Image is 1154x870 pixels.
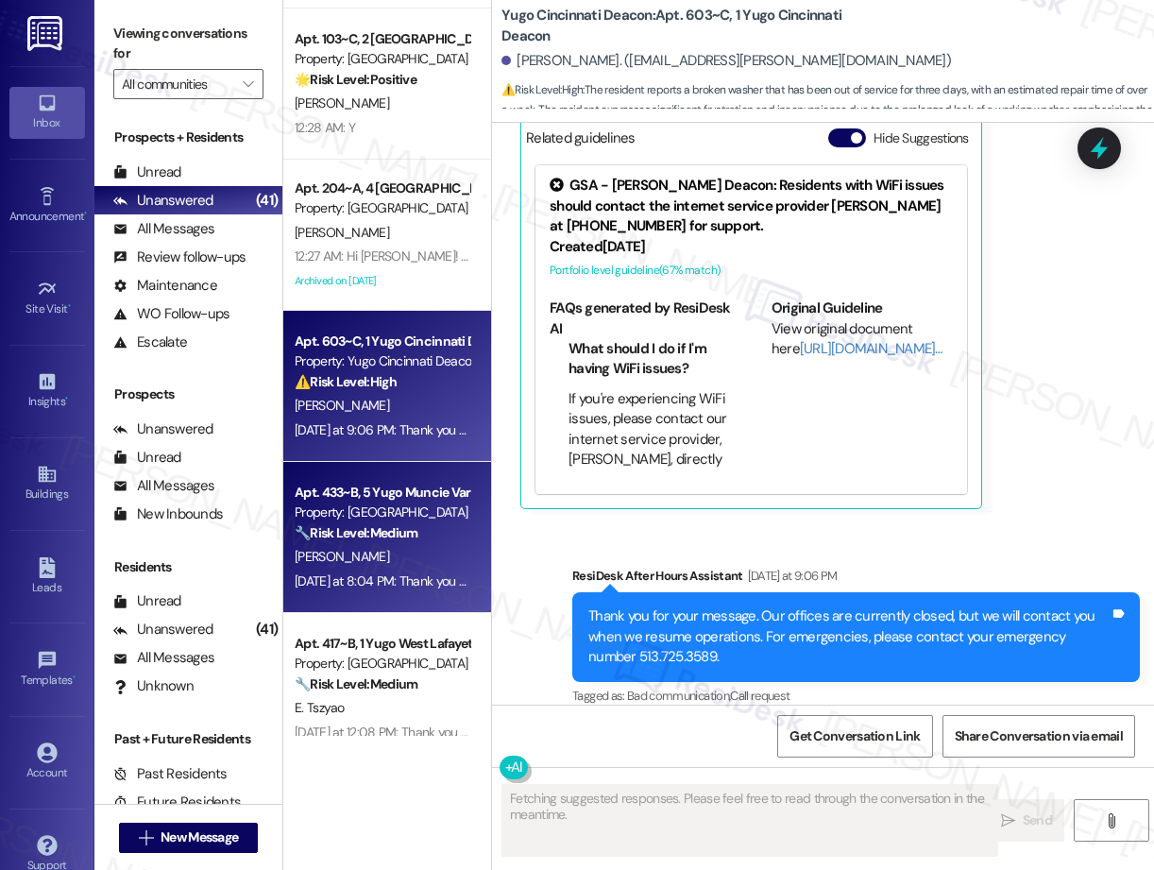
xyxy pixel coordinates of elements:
[113,191,213,211] div: Unanswered
[550,237,953,257] div: Created [DATE]
[113,304,229,324] div: WO Follow-ups
[730,688,789,704] span: Call request
[569,339,731,380] li: What should I do if I'm having WiFi issues?
[295,332,469,351] div: Apt. 603~C, 1 Yugo Cincinnati Deacon
[295,29,469,49] div: Apt. 103~C, 2 [GEOGRAPHIC_DATA]
[526,128,636,156] div: Related guidelines
[9,458,85,509] a: Buildings
[550,261,953,281] div: Portfolio level guideline ( 67 % match)
[572,682,1140,709] div: Tagged as:
[251,186,282,215] div: (41)
[94,557,282,577] div: Residents
[293,269,471,293] div: Archived on [DATE]
[113,676,194,696] div: Unknown
[27,16,66,51] img: ResiDesk Logo
[772,319,953,360] div: View original document here
[113,276,217,296] div: Maintenance
[501,6,879,46] b: Yugo Cincinnati Deacon: Apt. 603~C, 1 Yugo Cincinnati Deacon
[569,389,731,531] li: If you're experiencing WiFi issues, please contact our internet service provider, [PERSON_NAME], ...
[295,524,417,541] strong: 🔧 Risk Level: Medium
[243,77,253,92] i: 
[295,548,389,565] span: [PERSON_NAME]
[743,566,838,586] div: [DATE] at 9:06 PM
[800,339,942,358] a: [URL][DOMAIN_NAME]…
[550,176,953,236] div: GSA - [PERSON_NAME] Deacon: Residents with WiFi issues should contact the internet service provid...
[113,162,181,182] div: Unread
[295,179,469,198] div: Apt. 204~A, 4 [GEOGRAPHIC_DATA]
[122,69,233,99] input: All communities
[9,366,85,417] a: Insights •
[501,80,1154,162] span: : The resident reports a broken washer that has been out of service for three days, with an estim...
[501,82,583,97] strong: ⚠️ Risk Level: High
[119,823,259,853] button: New Message
[295,71,416,88] strong: 🌟 Risk Level: Positive
[1001,813,1015,828] i: 
[94,384,282,404] div: Prospects
[550,299,731,337] b: FAQs generated by ResiDesk AI
[73,671,76,684] span: •
[1023,810,1052,830] span: Send
[113,333,187,352] div: Escalate
[502,785,997,856] textarea: Fetching suggested responses. Please feel free to read through the conversation in the meantime.
[572,566,1140,592] div: ResiDesk After Hours Assistant
[777,715,932,758] button: Get Conversation Link
[295,224,389,241] span: [PERSON_NAME]
[874,128,969,148] label: Hide Suggestions
[94,128,282,147] div: Prospects + Residents
[113,648,214,668] div: All Messages
[113,19,263,69] label: Viewing conversations for
[113,793,241,812] div: Future Residents
[295,483,469,503] div: Apt. 433~B, 5 Yugo Muncie Varsity House
[295,654,469,674] div: Property: [GEOGRAPHIC_DATA]
[295,397,389,414] span: [PERSON_NAME]
[113,620,213,640] div: Unanswered
[9,644,85,695] a: Templates •
[9,273,85,324] a: Site Visit •
[295,634,469,654] div: Apt. 417~B, 1 Yugo West Lafayette River Market
[627,688,730,704] span: Bad communication ,
[789,726,920,746] span: Get Conversation Link
[295,503,469,522] div: Property: [GEOGRAPHIC_DATA]
[84,207,87,220] span: •
[501,51,951,71] div: [PERSON_NAME]. ([EMAIL_ADDRESS][PERSON_NAME][DOMAIN_NAME])
[113,591,181,611] div: Unread
[772,299,883,317] b: Original Guideline
[94,729,282,749] div: Past + Future Residents
[65,392,68,405] span: •
[68,299,71,313] span: •
[113,476,214,496] div: All Messages
[113,247,246,267] div: Review follow-ups
[9,87,85,138] a: Inbox
[113,504,223,524] div: New Inbounds
[251,615,282,644] div: (41)
[295,373,397,390] strong: ⚠️ Risk Level: High
[113,219,214,239] div: All Messages
[295,699,345,716] span: E. Tszyao
[9,552,85,603] a: Leads
[295,351,469,371] div: Property: Yugo Cincinnati Deacon
[1104,813,1118,828] i: 
[295,675,417,692] strong: 🔧 Risk Level: Medium
[942,715,1135,758] button: Share Conversation via email
[113,448,181,468] div: Unread
[9,737,85,788] a: Account
[295,94,389,111] span: [PERSON_NAME]
[113,419,213,439] div: Unanswered
[295,119,355,136] div: 12:28 AM: Y
[955,726,1123,746] span: Share Conversation via email
[161,827,238,847] span: New Message
[295,49,469,69] div: Property: [GEOGRAPHIC_DATA]
[588,606,1110,667] div: Thank you for your message. Our offices are currently closed, but we will contact you when we res...
[139,830,153,845] i: 
[295,198,469,218] div: Property: [GEOGRAPHIC_DATA]
[989,799,1064,842] button: Send
[113,764,228,784] div: Past Residents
